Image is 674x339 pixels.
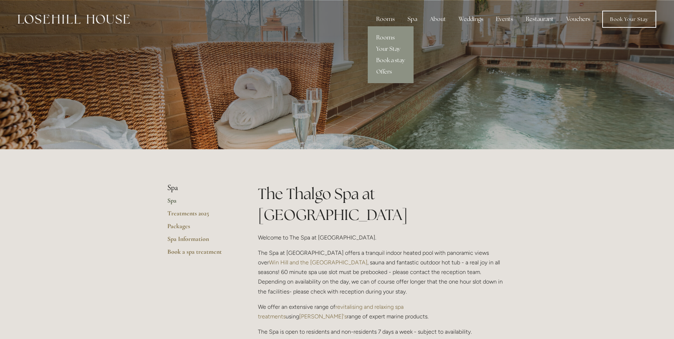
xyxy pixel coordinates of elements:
a: Offers [368,66,414,77]
a: Rooms [368,32,414,43]
p: Welcome to The Spa at [GEOGRAPHIC_DATA]. [258,233,507,242]
p: The Spa at [GEOGRAPHIC_DATA] offers a tranquil indoor heated pool with panoramic views over , sau... [258,248,507,296]
a: Book a stay [368,55,414,66]
a: Your Stay [368,43,414,55]
div: Weddings [453,12,489,26]
a: Book a spa treatment [167,248,235,260]
a: Spa [167,197,235,209]
a: Win Hill and the [GEOGRAPHIC_DATA] [269,259,367,266]
h1: The Thalgo Spa at [GEOGRAPHIC_DATA] [258,183,507,225]
a: Vouchers [561,12,596,26]
div: Events [490,12,519,26]
a: Book Your Stay [602,11,656,28]
div: Restaurant [520,12,559,26]
a: [PERSON_NAME]'s [299,313,347,320]
a: Packages [167,222,235,235]
div: Rooms [371,12,400,26]
img: Losehill House [18,15,130,24]
a: Spa Information [167,235,235,248]
a: Treatments 2025 [167,209,235,222]
div: Spa [402,12,423,26]
div: About [424,12,452,26]
li: Spa [167,183,235,193]
p: The Spa is open to residents and non-residents 7 days a week - subject to availability. [258,327,507,337]
p: We offer an extensive range of using range of expert marine products. [258,302,507,321]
